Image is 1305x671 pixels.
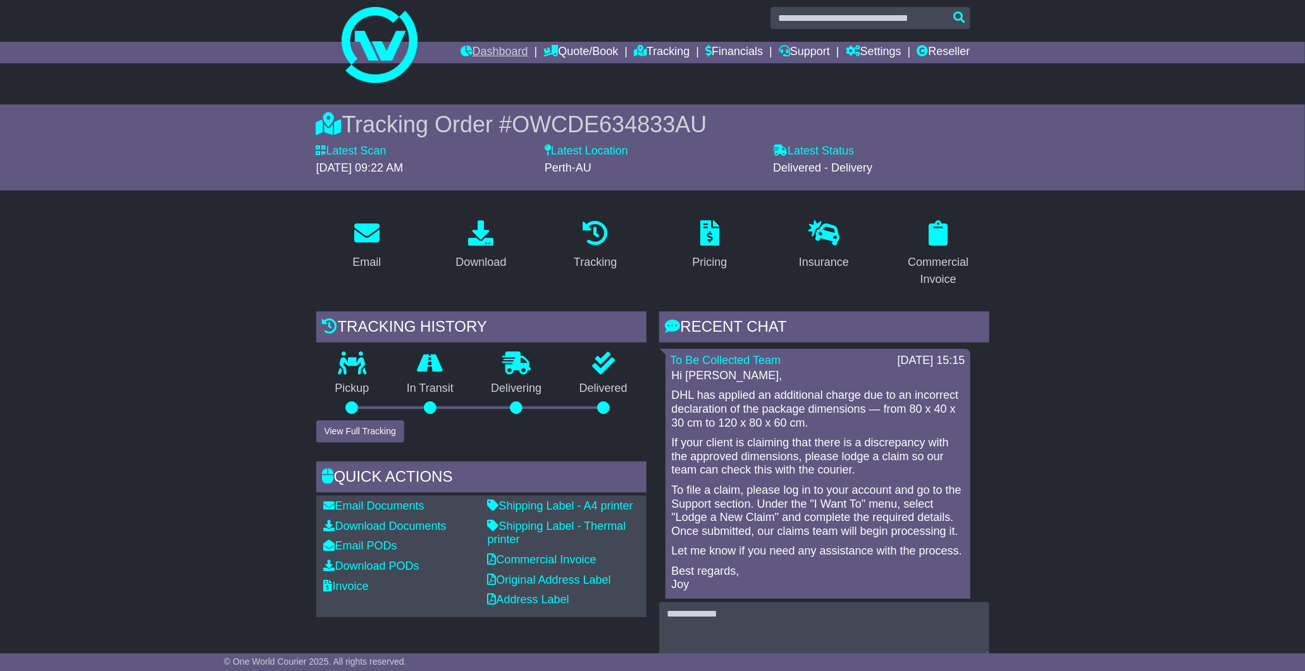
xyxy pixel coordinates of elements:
[316,161,404,174] span: [DATE] 09:22 AM
[672,544,964,558] p: Let me know if you need any assistance with the process.
[898,354,965,368] div: [DATE] 15:15
[488,574,611,586] a: Original Address Label
[488,520,626,546] a: Shipping Label - Thermal printer
[896,254,981,288] div: Commercial Invoice
[324,499,424,512] a: Email Documents
[846,42,901,63] a: Settings
[324,520,447,532] a: Download Documents
[316,311,646,346] div: Tracking history
[566,216,625,275] a: Tracking
[672,565,964,592] p: Best regards, Joy
[791,216,857,275] a: Insurance
[473,382,561,396] p: Delivering
[659,311,989,346] div: RECENT CHAT
[671,354,781,367] a: To Be Collected Team
[316,144,387,158] label: Latest Scan
[455,254,506,271] div: Download
[917,42,970,63] a: Reseller
[324,560,419,572] a: Download PODs
[316,461,646,496] div: Quick Actions
[324,539,397,552] a: Email PODs
[488,553,597,566] a: Commercial Invoice
[447,216,514,275] a: Download
[672,484,964,538] p: To file a claim, please log in to your account and go to the Support section. Under the "I Want T...
[684,216,735,275] a: Pricing
[634,42,690,63] a: Tracking
[545,161,591,174] span: Perth-AU
[316,111,989,138] div: Tracking Order #
[672,436,964,477] p: If your client is claiming that there is a discrepancy with the approved dimensions, please lodge...
[545,144,628,158] label: Latest Location
[560,382,646,396] p: Delivered
[488,593,569,606] a: Address Label
[512,111,707,137] span: OWCDE634833AU
[543,42,618,63] a: Quote/Book
[574,254,617,271] div: Tracking
[773,161,872,174] span: Delivered - Delivery
[672,389,964,430] p: DHL has applied an additional charge due to an incorrect declaration of the package dimensions — ...
[888,216,989,292] a: Commercial Invoice
[461,42,528,63] a: Dashboard
[352,254,381,271] div: Email
[316,420,404,442] button: View Full Tracking
[388,382,473,396] p: In Transit
[324,580,369,593] a: Invoice
[779,42,830,63] a: Support
[488,499,633,512] a: Shipping Label - A4 printer
[705,42,763,63] a: Financials
[344,216,389,275] a: Email
[773,144,854,158] label: Latest Status
[316,382,388,396] p: Pickup
[799,254,849,271] div: Insurance
[224,656,407,667] span: © One World Courier 2025. All rights reserved.
[692,254,727,271] div: Pricing
[672,369,964,383] p: Hi [PERSON_NAME],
